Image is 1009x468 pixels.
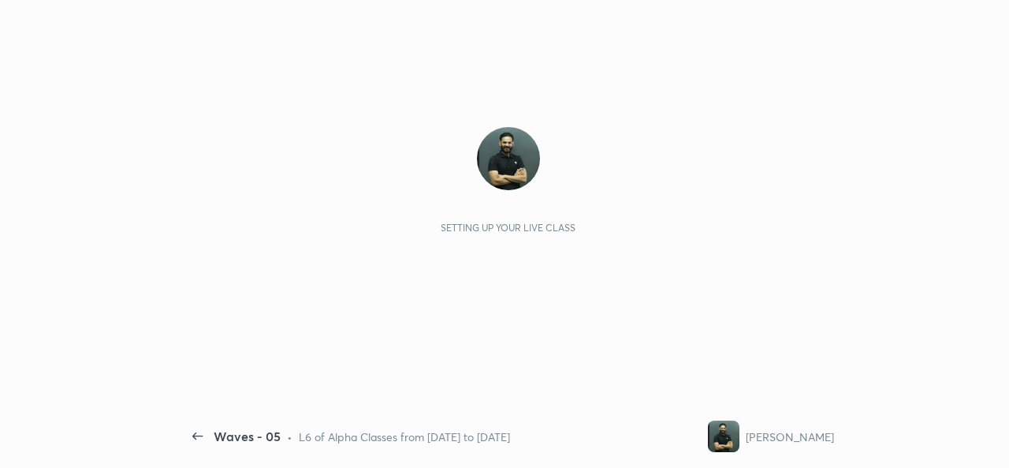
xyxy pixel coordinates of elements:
img: f58ef1a84aa445e9980ccb22e346ce40.png [477,127,540,190]
div: Waves - 05 [214,427,281,446]
div: L6 of Alpha Classes from [DATE] to [DATE] [299,429,510,445]
div: Setting up your live class [441,222,575,234]
div: [PERSON_NAME] [746,429,834,445]
div: • [287,429,292,445]
img: f58ef1a84aa445e9980ccb22e346ce40.png [708,421,739,452]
